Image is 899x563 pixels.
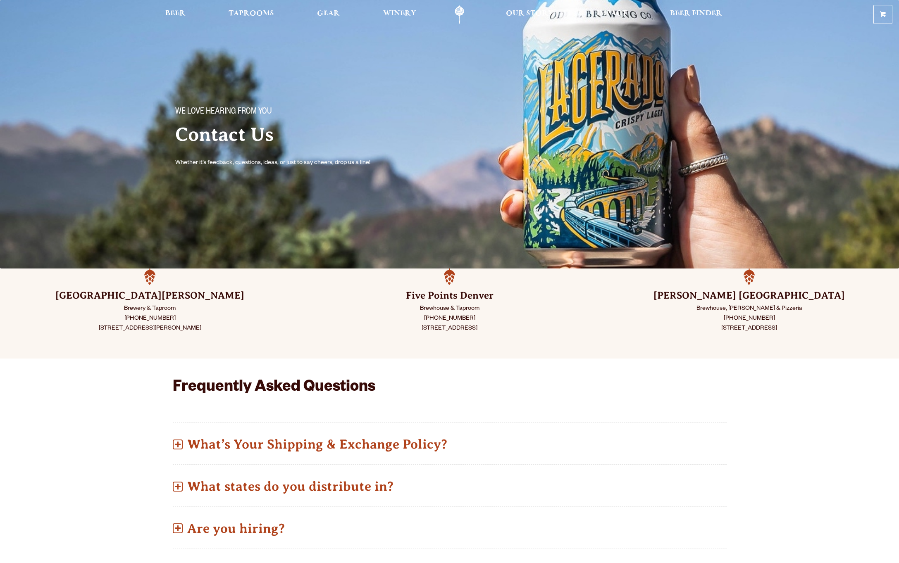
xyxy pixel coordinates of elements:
span: Beer Finder [670,10,722,17]
p: Are you hiring? [173,514,727,543]
span: Impact [596,10,627,17]
a: Our Story [501,5,559,24]
span: Winery [383,10,416,17]
p: What states do you distribute in? [173,472,727,501]
p: Brewery & Taproom [PHONE_NUMBER] [STREET_ADDRESS][PERSON_NAME] [21,304,279,334]
p: Brewhouse, [PERSON_NAME] & Pizzeria [PHONE_NUMBER] [STREET_ADDRESS] [620,304,878,334]
span: We love hearing from you [175,107,272,118]
a: Beer Finder [665,5,727,24]
a: Winery [378,5,422,24]
h2: Contact Us [175,124,433,145]
span: Gear [317,10,340,17]
p: Whether it’s feedback, questions, ideas, or just to say cheers, drop us a line! [175,158,387,168]
p: Brewhouse & Taproom [PHONE_NUMBER] [STREET_ADDRESS] [320,304,579,334]
a: Beer [160,5,191,24]
a: Impact [591,5,632,24]
h2: Frequently Asked Questions [173,379,609,397]
span: Our Story [506,10,553,17]
a: Gear [312,5,345,24]
h3: [PERSON_NAME] [GEOGRAPHIC_DATA] [620,289,878,302]
a: Odell Home [444,5,475,24]
span: Taprooms [229,10,274,17]
h3: [GEOGRAPHIC_DATA][PERSON_NAME] [21,289,279,302]
a: Taprooms [223,5,279,24]
span: Beer [165,10,186,17]
p: What’s Your Shipping & Exchange Policy? [173,430,727,459]
h3: Five Points Denver [320,289,579,302]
